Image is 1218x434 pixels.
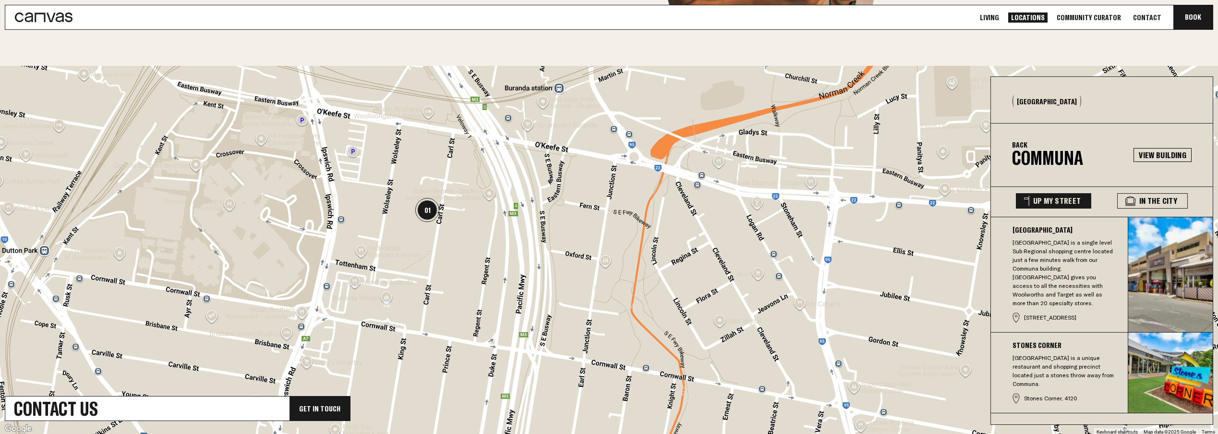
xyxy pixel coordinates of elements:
[411,194,443,226] div: 01
[289,397,350,421] div: Get In Touch
[1013,393,1115,404] div: Stones Corner, 4120
[991,217,1128,332] button: [GEOGRAPHIC_DATA][GEOGRAPHIC_DATA] is a single level Sub Regional shopping centre located just a ...
[1128,333,1213,413] img: 22fdec406e465d208fdeaa16d987d708c114831a-1920x1280.jpg
[1013,238,1115,308] p: [GEOGRAPHIC_DATA] is a single level Sub Regional shopping centre located just a few minutes walk ...
[1013,354,1115,388] p: [GEOGRAPHIC_DATA] is a unique restaurant and shopping precinct located just a stones throw away f...
[1054,12,1124,23] a: Community Curator
[1013,341,1115,349] h3: Stones Corner
[1128,217,1213,332] img: 74ffd65f6ef5118f17b7fb68aafe8460331fd7f1-1920x1280.jpg
[1008,12,1048,23] a: Locations
[1012,141,1027,149] button: Back
[1016,193,1091,209] button: Up My Street
[991,333,1128,413] button: Stones Corner[GEOGRAPHIC_DATA] is a unique restaurant and shopping precinct located just a stones...
[1013,226,1115,234] h3: [GEOGRAPHIC_DATA]
[1173,5,1213,29] button: Book
[1013,95,1081,107] button: [GEOGRAPHIC_DATA]
[1134,148,1192,162] a: View Building
[1117,193,1188,209] button: In The City
[1130,12,1164,23] a: Contact
[1013,312,1115,323] div: [STREET_ADDRESS]
[977,12,1002,23] a: Living
[5,396,350,421] a: Contact UsGet In Touch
